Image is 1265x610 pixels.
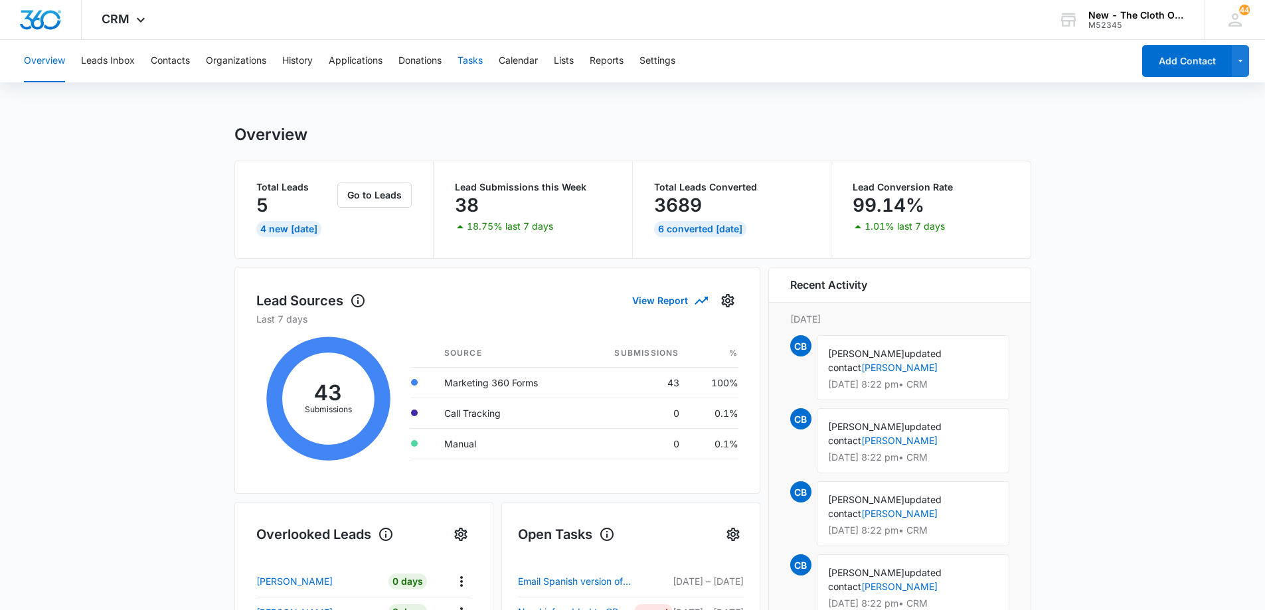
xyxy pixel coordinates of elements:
a: Go to Leads [337,189,412,200]
p: [DATE] 8:22 pm • CRM [828,453,998,462]
p: Lead Submissions this Week [455,183,611,192]
button: Contacts [151,40,190,82]
a: [PERSON_NAME] [861,581,938,592]
button: Reports [590,40,624,82]
p: [PERSON_NAME] [256,574,333,588]
td: 0 [580,398,690,428]
p: [DATE] 8:22 pm • CRM [828,380,998,389]
button: View Report [632,289,707,312]
p: Last 7 days [256,312,738,326]
span: [PERSON_NAME] [828,421,904,432]
h1: Overlooked Leads [256,524,394,544]
span: CB [790,481,811,502]
button: Leads Inbox [81,40,135,82]
span: [PERSON_NAME] [828,348,904,359]
div: notifications count [1239,5,1250,15]
p: [DATE] 8:22 pm • CRM [828,599,998,608]
th: Source [434,339,580,368]
button: Go to Leads [337,183,412,208]
td: 0.1% [690,398,738,428]
a: [PERSON_NAME] [861,508,938,519]
p: [DATE] [790,312,1009,326]
p: Total Leads [256,183,335,192]
button: Actions [451,571,471,591]
td: 0 [580,428,690,459]
button: Settings [722,524,744,545]
span: CB [790,408,811,429]
div: 4 New [DATE] [256,221,321,237]
span: [PERSON_NAME] [828,494,904,505]
span: 44 [1239,5,1250,15]
div: account id [1088,21,1185,30]
p: [DATE] – [DATE] [673,574,744,588]
button: Tasks [458,40,483,82]
h1: Lead Sources [256,291,366,311]
button: Settings [450,524,471,545]
a: [PERSON_NAME] [256,574,378,588]
button: Organizations [206,40,266,82]
td: Call Tracking [434,398,580,428]
button: Applications [329,40,382,82]
h1: Open Tasks [518,524,615,544]
a: [PERSON_NAME] [861,362,938,373]
button: Calendar [499,40,538,82]
button: Settings [717,290,738,311]
button: Overview [24,40,65,82]
p: 18.75% last 7 days [467,222,553,231]
p: 38 [455,194,479,216]
th: Submissions [580,339,690,368]
p: 5 [256,194,268,216]
span: CB [790,554,811,575]
p: 3689 [654,194,702,216]
div: 6 Converted [DATE] [654,221,746,237]
td: 100% [690,367,738,398]
button: History [282,40,313,82]
span: [PERSON_NAME] [828,567,904,578]
td: 0.1% [690,428,738,459]
div: 0 Days [388,573,427,589]
a: [PERSON_NAME] [861,435,938,446]
button: Lists [554,40,574,82]
p: Lead Conversion Rate [853,183,1009,192]
span: CRM [102,12,129,26]
p: [DATE] 8:22 pm • CRM [828,526,998,535]
button: Donations [398,40,442,82]
button: Settings [639,40,675,82]
td: Manual [434,428,580,459]
div: account name [1088,10,1185,21]
td: 43 [580,367,690,398]
h1: Overview [234,125,307,145]
span: CB [790,335,811,356]
a: Email Spanish version of Tear Off Flyer [518,573,634,589]
td: Marketing 360 Forms [434,367,580,398]
p: Total Leads Converted [654,183,810,192]
h6: Recent Activity [790,277,867,293]
p: 1.01% last 7 days [865,222,945,231]
button: Add Contact [1142,45,1232,77]
th: % [690,339,738,368]
p: 99.14% [853,194,924,216]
